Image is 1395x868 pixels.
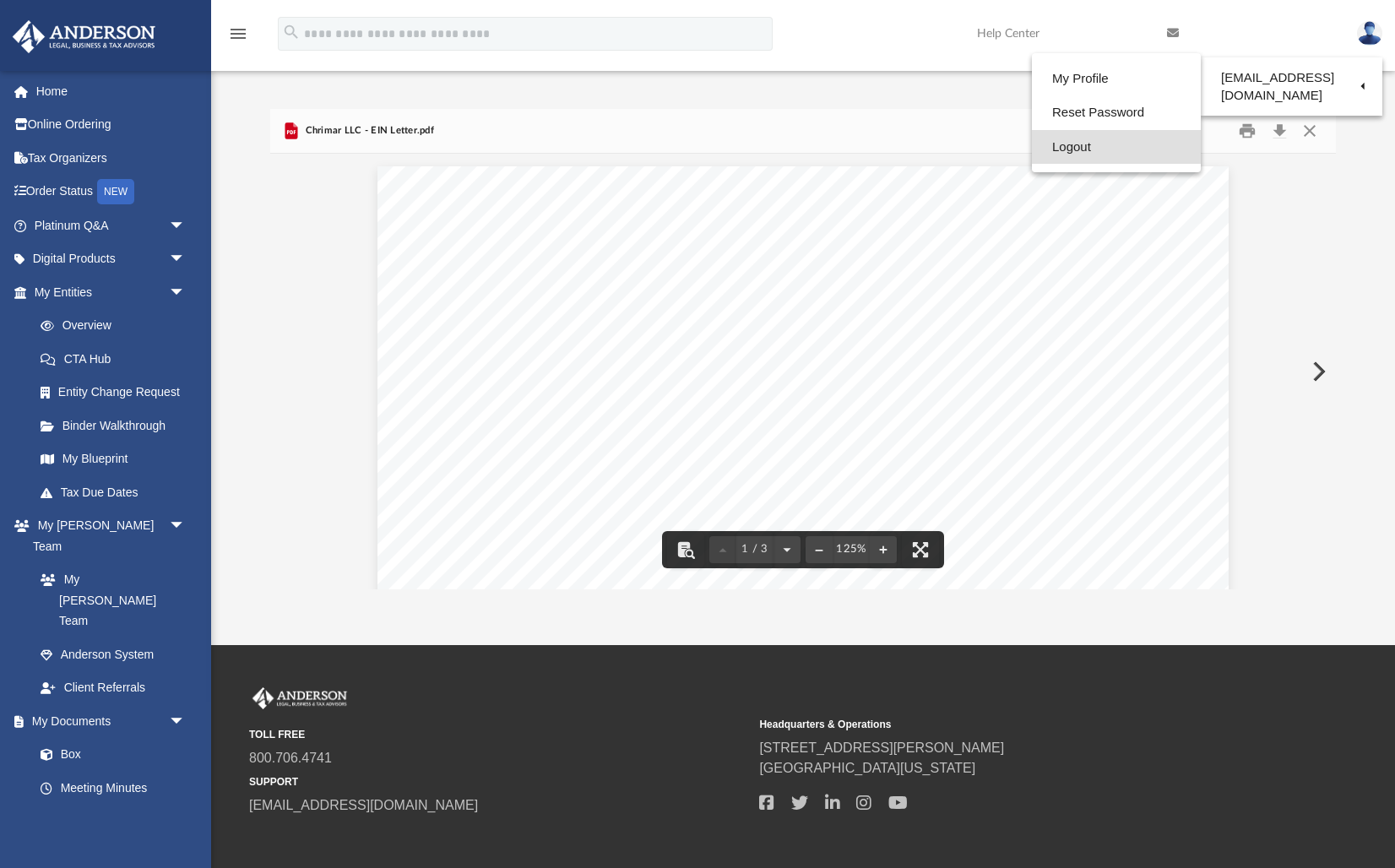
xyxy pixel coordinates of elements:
a: Client Referrals [24,671,203,705]
a: Overview [24,309,211,343]
a: Platinum Q&Aarrow_drop_down [12,209,211,242]
div: File preview [270,154,1336,589]
small: SUPPORT [249,774,747,789]
span: arrow_drop_down [169,242,203,277]
a: My Blueprint [24,442,203,476]
i: search [282,23,301,41]
button: Enter fullscreen [902,531,939,568]
a: Tax Due Dates [24,475,211,509]
div: Current zoom level [833,544,870,555]
div: Document Viewer [270,154,1336,589]
a: My Entitiesarrow_drop_down [12,275,211,309]
a: Meeting Minutes [24,771,203,805]
button: Download [1264,117,1295,144]
a: Order StatusNEW [12,175,211,209]
i: menu [228,24,248,44]
a: My [PERSON_NAME] Teamarrow_drop_down [12,509,203,563]
a: [EMAIL_ADDRESS][DOMAIN_NAME] [1201,62,1382,111]
small: TOLL FREE [249,727,747,742]
a: CTA Hub [24,342,211,376]
a: Entity Change Request [24,376,211,410]
img: Anderson Advisors Platinum Portal [249,687,350,709]
a: menu [228,32,248,44]
span: arrow_drop_down [169,509,203,544]
a: Forms Library [24,805,194,838]
img: Anderson Advisors Platinum Portal [8,20,160,53]
div: NEW [97,179,134,204]
button: 1 / 3 [736,531,773,568]
button: Print [1231,117,1265,144]
a: My Documentsarrow_drop_down [12,704,203,738]
a: My Profile [1032,62,1201,96]
span: 1 / 3 [736,544,773,555]
span: Chrimar LLC - EIN Letter.pdf [301,123,434,138]
a: Digital Productsarrow_drop_down [12,242,211,276]
a: Binder Walkthrough [24,409,211,442]
a: Logout [1032,130,1201,165]
span: arrow_drop_down [169,704,203,739]
a: 800.706.4741 [249,751,332,765]
button: Zoom out [806,531,833,568]
span: arrow_drop_down [169,209,203,243]
button: Zoom in [870,531,897,568]
img: User Pic [1357,21,1382,46]
a: Anderson System [24,637,203,671]
a: My [PERSON_NAME] Team [24,563,194,638]
a: [EMAIL_ADDRESS][DOMAIN_NAME] [249,798,478,812]
button: Next page [773,531,801,568]
button: Toggle findbar [667,531,704,568]
a: [GEOGRAPHIC_DATA][US_STATE] [759,761,975,775]
span: arrow_drop_down [169,275,203,310]
button: Next File [1299,348,1336,395]
small: Headquarters & Operations [759,717,1257,732]
a: Box [24,738,194,772]
a: Online Ordering [12,108,211,142]
div: Preview [270,109,1336,589]
a: Reset Password [1032,95,1201,130]
a: [STREET_ADDRESS][PERSON_NAME] [759,741,1004,755]
a: Tax Organizers [12,141,211,175]
a: Home [12,74,211,108]
button: Close [1295,117,1325,144]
